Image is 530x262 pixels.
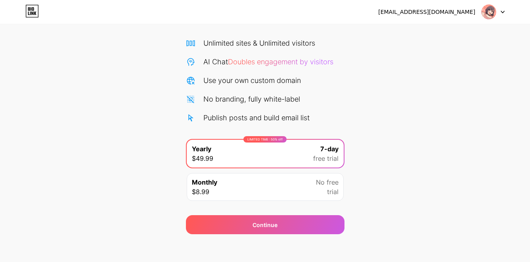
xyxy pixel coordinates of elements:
span: Yearly [192,144,211,154]
div: LIMITED TIME : 50% off [243,136,287,143]
span: No free [316,177,339,187]
span: $49.99 [192,154,213,163]
div: AI Chat [203,56,333,67]
span: Monthly [192,177,217,187]
div: Unlimited sites & Unlimited visitors [203,38,315,48]
div: Continue [253,221,277,229]
span: trial [327,187,339,196]
div: [EMAIL_ADDRESS][DOMAIN_NAME] [378,8,475,16]
span: $8.99 [192,187,209,196]
span: Doubles engagement by visitors [228,58,333,66]
div: Use your own custom domain [203,75,301,86]
span: free trial [313,154,339,163]
div: No branding, fully white-label [203,94,300,104]
div: Publish posts and build email list [203,112,310,123]
span: 7-day [320,144,339,154]
img: moebros [481,4,496,19]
